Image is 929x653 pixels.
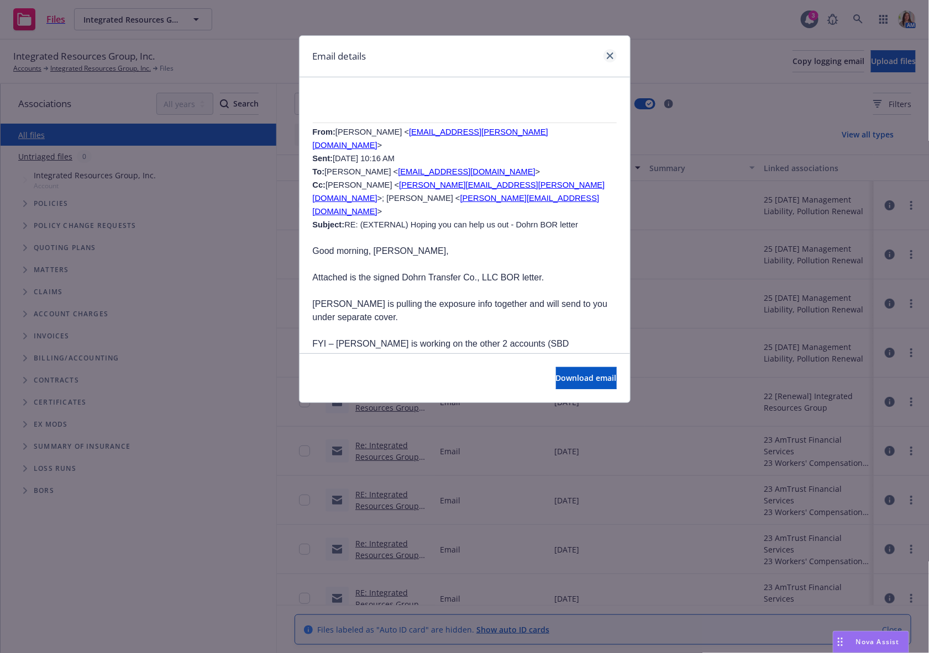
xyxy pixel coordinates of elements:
[313,128,548,150] a: [EMAIL_ADDRESS][PERSON_NAME][DOMAIN_NAME]
[556,373,617,383] span: Download email
[313,337,617,377] p: FYI – [PERSON_NAME] is working on the other 2 accounts (SBD Acquisitions and Integrated Resources...
[313,271,617,284] p: Attached is the signed Dohrn Transfer Co., LLC BOR letter.
[833,631,909,653] button: Nova Assist
[313,220,345,229] b: Subject:
[313,154,333,163] b: Sent:
[313,180,605,203] a: [PERSON_NAME][EMAIL_ADDRESS][PERSON_NAME][DOMAIN_NAME]
[313,49,366,63] h1: Email details
[313,128,605,229] span: [PERSON_NAME] < > [DATE] 10:16 AM [PERSON_NAME] < > [PERSON_NAME] < >; [PERSON_NAME] < > RE: (EXT...
[856,637,900,646] span: Nova Assist
[313,180,326,189] b: Cc:
[833,631,847,652] div: Drag to move
[313,298,617,324] p: [PERSON_NAME] is pulling the exposure info together and will send to you under separate cover.
[603,49,617,62] a: close
[398,167,535,176] a: [EMAIL_ADDRESS][DOMAIN_NAME]
[313,245,617,258] p: Good morning, [PERSON_NAME],
[313,128,336,136] span: From:
[313,167,325,176] b: To:
[556,367,617,389] button: Download email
